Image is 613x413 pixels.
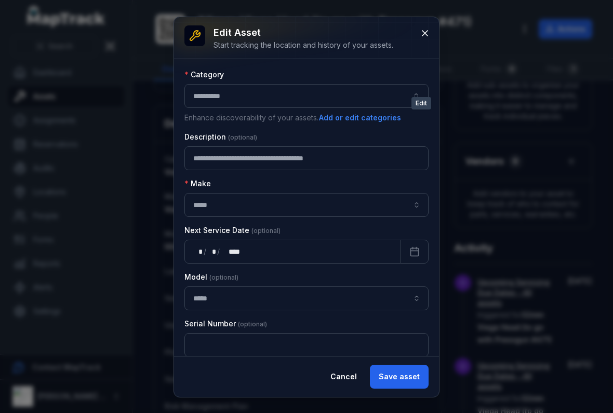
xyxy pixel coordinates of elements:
button: Cancel [322,365,366,389]
label: Model [184,272,238,282]
div: month, [207,246,218,257]
label: Make [184,178,211,189]
input: asset-edit:cf[9e2fc107-2520-4a87-af5f-f70990c66785]-label [184,193,429,217]
span: Edit [411,97,431,109]
button: Add or edit categories [318,112,402,123]
label: Category [184,70,224,80]
label: Description [184,132,257,142]
div: day, [193,246,204,257]
button: Calendar [401,240,429,264]
div: Start tracking the location and history of your assets. [214,40,393,50]
h3: Edit asset [214,25,393,40]
input: asset-edit:cf[15485646-641d-4018-a890-10f5a66d77ec]-label [184,286,429,310]
div: year, [221,246,241,257]
label: Next Service Date [184,225,281,236]
p: Enhance discoverability of your assets. [184,112,429,123]
label: Serial Number [184,319,267,329]
div: / [217,246,221,257]
div: / [204,246,207,257]
button: Save asset [370,365,429,389]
